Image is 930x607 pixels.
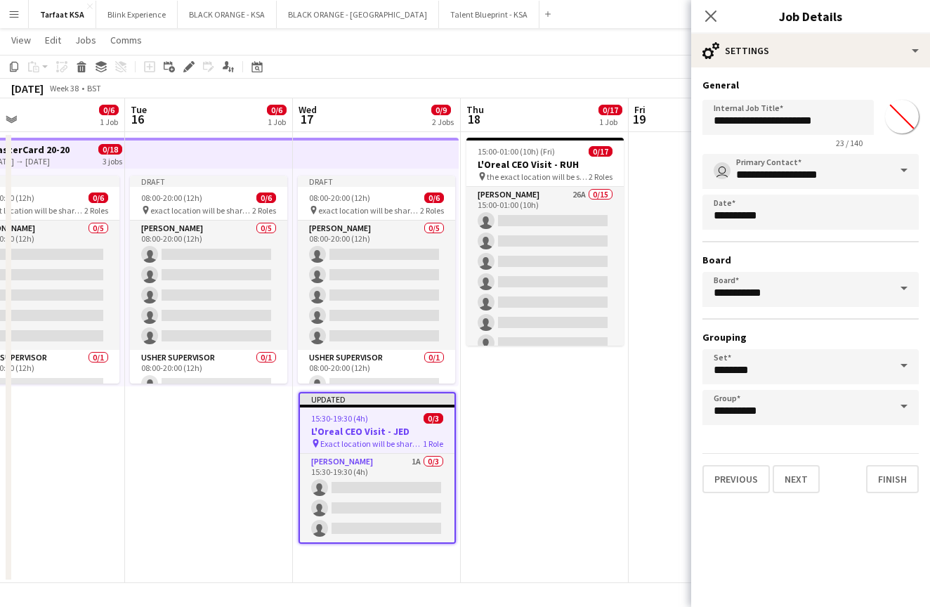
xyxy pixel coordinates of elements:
span: 2 Roles [420,205,444,216]
span: 0/6 [424,192,444,203]
span: exact location will be shared later [150,205,252,216]
span: 0/17 [598,105,622,115]
button: Blink Experience [96,1,178,28]
span: 08:00-20:00 (12h) [309,192,370,203]
app-job-card: Draft08:00-20:00 (12h)0/6 exact location will be shared later2 Roles[PERSON_NAME]0/508:00-20:00 (... [130,176,287,384]
div: Draft [130,176,287,187]
span: 15:30-19:30 (4h) [311,413,368,424]
span: 0/18 [98,144,122,155]
a: Comms [105,31,148,49]
a: View [6,31,37,49]
span: Thu [466,103,484,116]
app-job-card: Updated15:30-19:30 (4h)0/3L'Oreal CEO Visit - JED Exact location will be shared later1 Role[PERSO... [299,392,456,544]
app-card-role: [PERSON_NAME]0/508:00-20:00 (12h) [298,221,455,350]
span: Tue [131,103,147,116]
app-card-role: Usher Supervisor0/108:00-20:00 (12h) [298,350,455,398]
span: 0/3 [424,413,443,424]
button: BLACK ORANGE - [GEOGRAPHIC_DATA] [277,1,439,28]
span: Jobs [75,34,96,46]
div: Updated [300,393,454,405]
div: 1 Job [100,117,118,127]
h3: Grouping [702,331,919,344]
div: 1 Job [268,117,286,127]
span: 19 [632,111,646,127]
span: 1 Role [423,438,443,449]
span: Exact location will be shared later [320,438,423,449]
span: the exact location will be shared later [487,171,589,182]
span: Fri [634,103,646,116]
button: BLACK ORANGE - KSA [178,1,277,28]
span: 2 Roles [84,205,108,216]
span: 0/6 [267,105,287,115]
span: 17 [296,111,317,127]
button: Tarfaat KSA [29,1,96,28]
app-card-role: [PERSON_NAME]26A0/1515:00-01:00 (10h) [466,187,624,520]
a: Edit [39,31,67,49]
div: BST [87,83,101,93]
span: exact location will be shared later [318,205,420,216]
span: 0/6 [256,192,276,203]
span: 23 / 140 [825,138,874,148]
span: 0/9 [431,105,451,115]
button: Previous [702,465,770,493]
app-job-card: Draft08:00-20:00 (12h)0/6 exact location will be shared later2 Roles[PERSON_NAME]0/508:00-20:00 (... [298,176,455,384]
div: 2 Jobs [432,117,454,127]
span: 0/6 [89,192,108,203]
span: 18 [464,111,484,127]
button: Talent Blueprint - KSA [439,1,539,28]
span: Edit [45,34,61,46]
app-card-role: [PERSON_NAME]1A0/315:30-19:30 (4h) [300,454,454,542]
span: 0/6 [99,105,119,115]
span: Week 38 [46,83,81,93]
app-job-card: 15:00-01:00 (10h) (Fri)0/17L'Oreal CEO Visit - RUH the exact location will be shared later2 Roles... [466,138,624,346]
app-card-role: Usher Supervisor0/108:00-20:00 (12h) [130,350,287,398]
span: 0/17 [589,146,613,157]
span: View [11,34,31,46]
h3: Board [702,254,919,266]
h3: L'Oreal CEO Visit - JED [300,425,454,438]
span: 2 Roles [252,205,276,216]
span: 15:00-01:00 (10h) (Fri) [478,146,555,157]
span: Comms [110,34,142,46]
div: 3 jobs [103,155,122,167]
div: Settings [691,34,930,67]
span: 2 Roles [589,171,613,182]
button: Next [773,465,820,493]
div: Draft [298,176,455,187]
a: Jobs [70,31,102,49]
span: 08:00-20:00 (12h) [141,192,202,203]
h3: Job Details [691,7,930,25]
span: Wed [299,103,317,116]
span: 16 [129,111,147,127]
h3: General [702,79,919,91]
app-card-role: [PERSON_NAME]0/508:00-20:00 (12h) [130,221,287,350]
div: 1 Job [599,117,622,127]
div: [DATE] [11,81,44,96]
h3: L'Oreal CEO Visit - RUH [466,158,624,171]
button: Finish [866,465,919,493]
